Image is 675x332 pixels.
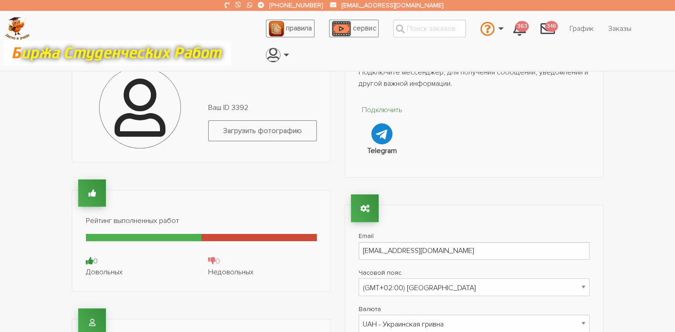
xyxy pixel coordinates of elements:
p: Рейтинг выполненных работ [86,215,317,227]
a: [EMAIL_ADDRESS][DOMAIN_NAME] [342,1,443,9]
input: Поиск заказов [393,20,466,37]
span: сервис [353,24,376,33]
div: Довольных [86,267,195,277]
a: правила [266,20,315,37]
label: Часовой пояс [359,267,590,278]
a: сервис [329,20,379,37]
img: play_icon-49f7f135c9dc9a03216cfdbccbe1e3994649169d890fb554cedf0eac35a01ba8.png [332,21,351,36]
span: 346 [545,21,558,32]
div: Недовольных [208,267,317,277]
strong: Telegram [367,146,397,155]
a: 346 [533,16,562,41]
span: правила [286,24,312,33]
span: 363 [515,21,529,32]
label: Email [359,230,590,242]
label: Валюта [359,303,590,315]
div: Ваш ID 3392 [201,102,324,148]
img: motto-12e01f5a76059d5f6a28199ef077b1f78e012cfde436ab5cf1d4517935686d32.gif [4,40,231,65]
img: logo-c4363faeb99b52c628a42810ed6dfb4293a56d4e4775eb116515dfe7f33672af.png [5,17,30,40]
div: 0 [208,256,317,267]
a: Подключить [359,104,406,145]
a: 363 [506,16,533,41]
a: График [562,20,601,37]
img: agreement_icon-feca34a61ba7f3d1581b08bc946b2ec1ccb426f67415f344566775c155b7f62c.png [269,21,284,36]
label: Загрузить фотографию [208,120,317,141]
div: 0 [86,256,195,267]
a: Заказы [601,20,639,37]
p: Подключите мессенджер, для получения сообщений, уведомлений и другой важной информации. [359,67,590,90]
a: [PHONE_NUMBER] [270,1,323,9]
p: Подключить [359,104,406,116]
